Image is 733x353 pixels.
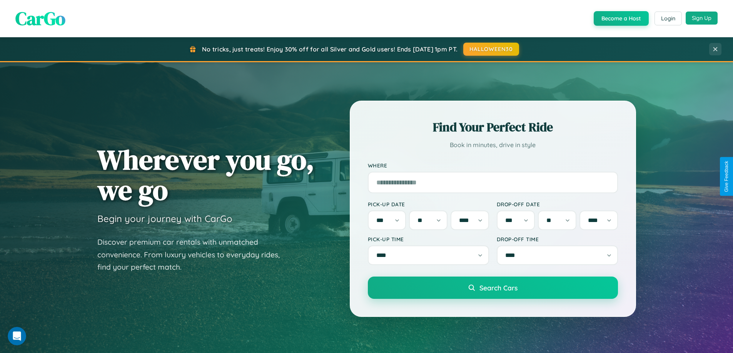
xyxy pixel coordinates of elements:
label: Pick-up Date [368,201,489,207]
label: Pick-up Time [368,236,489,242]
label: Drop-off Time [497,236,618,242]
button: Sign Up [686,12,718,25]
h3: Begin your journey with CarGo [97,213,232,224]
span: Search Cars [479,283,518,292]
label: Where [368,162,618,169]
p: Discover premium car rentals with unmatched convenience. From luxury vehicles to everyday rides, ... [97,236,290,273]
span: No tricks, just treats! Enjoy 30% off for all Silver and Gold users! Ends [DATE] 1pm PT. [202,45,457,53]
iframe: Intercom live chat [8,327,26,345]
button: Search Cars [368,277,618,299]
h1: Wherever you go, we go [97,144,314,205]
button: Become a Host [594,11,649,26]
label: Drop-off Date [497,201,618,207]
div: Give Feedback [724,161,729,192]
button: Login [655,12,682,25]
span: CarGo [15,6,65,31]
button: HALLOWEEN30 [463,43,519,56]
p: Book in minutes, drive in style [368,139,618,151]
h2: Find Your Perfect Ride [368,119,618,136]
